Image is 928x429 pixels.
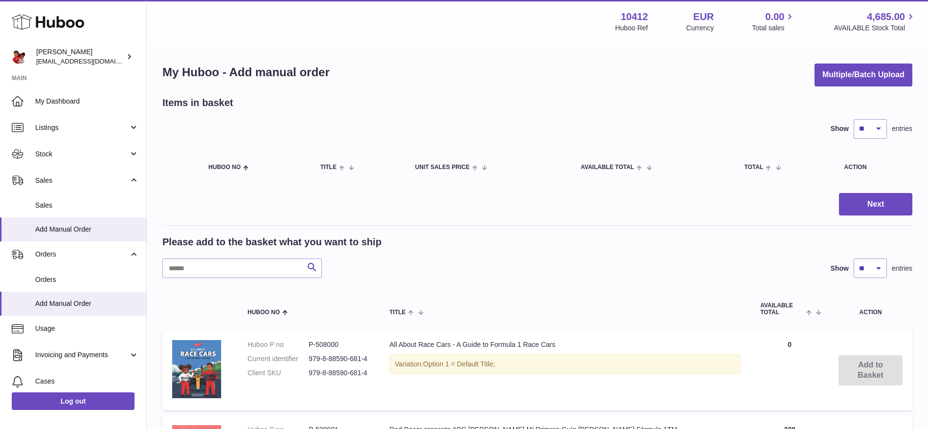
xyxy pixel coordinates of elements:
[686,23,714,33] div: Currency
[760,302,804,315] span: AVAILABLE Total
[248,309,280,316] span: Huboo no
[581,164,634,171] span: AVAILABLE Total
[744,164,763,171] span: Total
[309,340,370,349] dd: P-508000
[12,49,26,64] img: internalAdmin-10412@internal.huboo.com
[831,124,849,133] label: Show
[12,392,135,410] a: Log out
[35,350,129,360] span: Invoicing and Payments
[208,164,241,171] span: Huboo no
[831,264,849,273] label: Show
[389,354,741,374] div: Variation:
[380,330,750,410] td: All About Race Cars - A Guide to Formula 1 Race Cars
[162,64,330,80] h1: My Huboo - Add manual order
[839,193,912,216] button: Next
[162,96,233,109] h2: Items in basket
[35,299,139,308] span: Add Manual Order
[615,23,648,33] div: Huboo Ref
[693,10,714,23] strong: EUR
[36,47,124,66] div: [PERSON_NAME]
[35,150,129,159] span: Stock
[248,354,309,364] dt: Current identifier
[309,368,370,378] dd: 979-8-88590-681-4
[35,97,139,106] span: My Dashboard
[844,164,903,171] div: Action
[892,124,912,133] span: entries
[35,250,129,259] span: Orders
[750,330,829,410] td: 0
[35,377,139,386] span: Cases
[834,10,916,33] a: 4,685.00 AVAILABLE Stock Total
[829,293,912,325] th: Action
[621,10,648,23] strong: 10412
[162,236,382,249] h2: Please add to the basket what you want to ship
[35,275,139,284] span: Orders
[35,123,129,132] span: Listings
[35,176,129,185] span: Sales
[248,368,309,378] dt: Client SKU
[752,10,795,33] a: 0.00 Total sales
[415,164,470,171] span: Unit Sales Price
[35,201,139,210] span: Sales
[36,57,144,65] span: [EMAIL_ADDRESS][DOMAIN_NAME]
[35,324,139,333] span: Usage
[320,164,337,171] span: Title
[248,340,309,349] dt: Huboo P no
[35,225,139,234] span: Add Manual Order
[389,309,406,316] span: Title
[892,264,912,273] span: entries
[172,340,221,398] img: All About Race Cars - A Guide to Formula 1 Race Cars
[834,23,916,33] span: AVAILABLE Stock Total
[423,360,495,368] span: Option 1 = Default Title;
[309,354,370,364] dd: 979-8-88590-681-4
[815,64,912,86] button: Multiple/Batch Upload
[867,10,905,23] span: 4,685.00
[752,23,795,33] span: Total sales
[766,10,785,23] span: 0.00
